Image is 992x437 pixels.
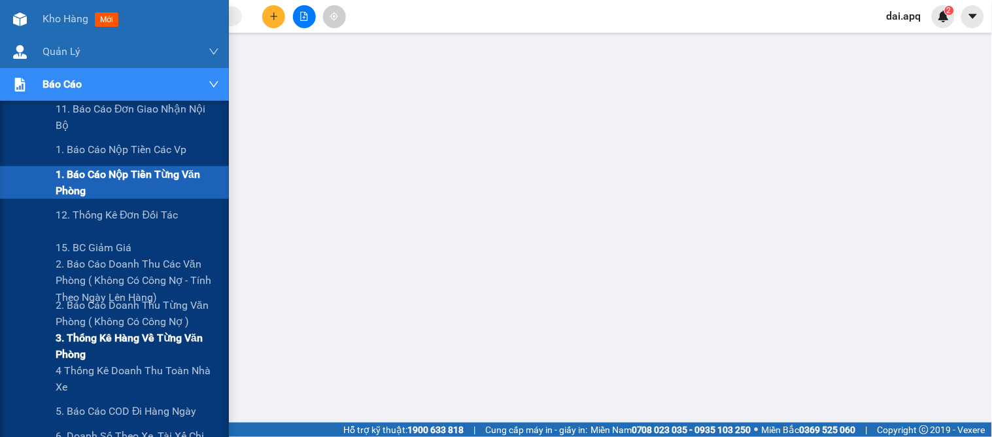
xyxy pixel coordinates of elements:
span: | [473,423,475,437]
span: ⚪️ [755,427,759,432]
img: solution-icon [13,78,27,92]
span: [GEOGRAPHIC_DATA], [GEOGRAPHIC_DATA] ↔ [GEOGRAPHIC_DATA] [33,56,129,100]
button: aim [323,5,346,28]
img: warehouse-icon [13,12,27,26]
span: copyright [919,425,929,434]
span: mới [95,12,118,27]
img: warehouse-icon [13,45,27,59]
span: 1. Báo cáo nộp tiền các vp [56,141,186,158]
button: plus [262,5,285,28]
span: 2. Báo cáo doanh thu các văn phòng ( không có công nợ - tính theo ngày lên hàng) [56,256,219,305]
button: caret-down [961,5,984,28]
span: Quản Lý [43,43,80,60]
span: 12. Thống kê đơn đối tác [56,207,178,223]
span: 5. Báo cáo COD đi hàng ngày [56,403,197,419]
span: caret-down [967,10,979,22]
span: 4 Thống kê doanh thu toàn nhà xe [56,362,219,395]
img: logo [7,71,28,135]
span: 3. Thống kê hàng về từng văn phòng [56,330,219,362]
span: Báo cáo [43,76,82,92]
img: icon-new-feature [938,10,949,22]
span: plus [269,12,279,21]
span: file-add [299,12,309,21]
span: 1. Báo cáo nộp tiền từng văn phòng [56,166,219,199]
span: 15. BC giảm giá [56,239,131,256]
span: down [209,79,219,90]
span: Hỗ trợ kỹ thuật: [343,423,464,437]
span: 2 [947,6,951,15]
span: 2. Báo cáo doanh thu từng văn phòng ( không có công nợ ) [56,297,219,330]
button: file-add [293,5,316,28]
strong: 0708 023 035 - 0935 103 250 [632,425,751,435]
strong: 0369 525 060 [800,425,856,435]
span: Cung cấp máy in - giấy in: [485,423,587,437]
span: aim [330,12,339,21]
span: down [209,46,219,57]
span: dai.apq [876,8,932,24]
span: Kho hàng [43,12,88,25]
span: | [866,423,868,437]
span: Miền Nam [590,423,751,437]
span: Miền Bắc [762,423,856,437]
span: 11. Báo cáo đơn giao nhận nội bộ [56,101,219,133]
strong: 1900 633 818 [407,425,464,435]
sup: 2 [945,6,954,15]
strong: CHUYỂN PHÁT NHANH AN PHÚ QUÝ [34,10,128,53]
